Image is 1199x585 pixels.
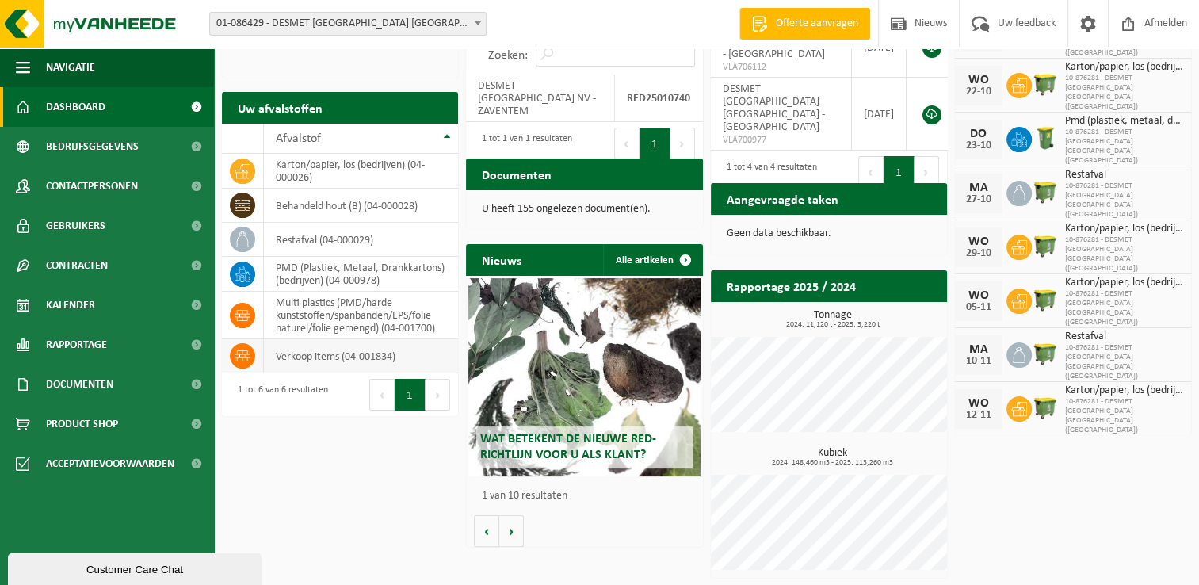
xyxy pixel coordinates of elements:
[210,13,486,35] span: 01-086429 - DESMET BELGIUM NV - ZAVENTEM
[963,235,995,248] div: WO
[1032,286,1059,313] img: WB-1100-HPE-GN-50
[1032,178,1059,205] img: WB-1100-HPE-GN-50
[719,155,817,189] div: 1 tot 4 van 4 resultaten
[1065,128,1183,166] span: 10-876281 - DESMET [GEOGRAPHIC_DATA] [GEOGRAPHIC_DATA]([GEOGRAPHIC_DATA])
[1065,289,1183,327] span: 10-876281 - DESMET [GEOGRAPHIC_DATA] [GEOGRAPHIC_DATA]([GEOGRAPHIC_DATA])
[230,377,328,412] div: 1 tot 6 van 6 resultaten
[276,132,321,145] span: Afvalstof
[884,156,915,188] button: 1
[264,154,458,189] td: karton/papier, los (bedrijven) (04-000026)
[727,228,931,239] p: Geen data beschikbaar.
[963,194,995,205] div: 27-10
[719,321,947,329] span: 2024: 11,120 t - 2025: 3,220 t
[963,397,995,410] div: WO
[1065,115,1183,128] span: Pmd (plastiek, metaal, drankkartons) (bedrijven)
[711,183,854,214] h2: Aangevraagde taken
[963,302,995,313] div: 05-11
[1065,277,1183,289] span: Karton/papier, los (bedrijven)
[1032,232,1059,259] img: WB-1100-HPE-GN-50
[963,410,995,421] div: 12-11
[852,78,907,151] td: [DATE]
[1065,61,1183,74] span: Karton/papier, los (bedrijven)
[915,156,939,188] button: Next
[46,48,95,87] span: Navigatie
[963,74,995,86] div: WO
[499,515,524,547] button: Volgende
[1065,182,1183,220] span: 10-876281 - DESMET [GEOGRAPHIC_DATA] [GEOGRAPHIC_DATA]([GEOGRAPHIC_DATA])
[858,156,884,188] button: Previous
[1065,384,1183,397] span: Karton/papier, los (bedrijven)
[603,244,701,276] a: Alle artikelen
[209,12,487,36] span: 01-086429 - DESMET BELGIUM NV - ZAVENTEM
[264,189,458,223] td: behandeld hout (B) (04-000028)
[829,301,945,333] a: Bekijk rapportage
[46,246,108,285] span: Contracten
[264,223,458,257] td: restafval (04-000029)
[963,289,995,302] div: WO
[474,126,572,161] div: 1 tot 1 van 1 resultaten
[1065,397,1183,435] span: 10-876281 - DESMET [GEOGRAPHIC_DATA] [GEOGRAPHIC_DATA]([GEOGRAPHIC_DATA])
[723,61,839,74] span: VLA706112
[719,448,947,467] h3: Kubiek
[963,356,995,367] div: 10-11
[46,404,118,444] span: Product Shop
[468,278,700,476] a: Wat betekent de nieuwe RED-richtlijn voor u als klant?
[466,159,567,189] h2: Documenten
[719,310,947,329] h3: Tonnage
[488,49,528,62] label: Zoeken:
[264,257,458,292] td: PMD (Plastiek, Metaal, Drankkartons) (bedrijven) (04-000978)
[640,128,670,159] button: 1
[466,244,537,275] h2: Nieuws
[46,206,105,246] span: Gebruikers
[963,182,995,194] div: MA
[482,204,686,215] p: U heeft 155 ongelezen document(en).
[1065,74,1183,112] span: 10-876281 - DESMET [GEOGRAPHIC_DATA] [GEOGRAPHIC_DATA]([GEOGRAPHIC_DATA])
[426,379,450,411] button: Next
[264,292,458,339] td: multi plastics (PMD/harde kunststoffen/spanbanden/EPS/folie naturel/folie gemengd) (04-001700)
[480,433,656,461] span: Wat betekent de nieuwe RED-richtlijn voor u als klant?
[8,550,265,585] iframe: chat widget
[739,8,870,40] a: Offerte aanvragen
[963,140,995,151] div: 23-10
[46,365,113,404] span: Documenten
[46,285,95,325] span: Kalender
[963,248,995,259] div: 29-10
[1065,223,1183,235] span: Karton/papier, los (bedrijven)
[46,325,107,365] span: Rapportage
[1032,124,1059,151] img: WB-0240-HPE-GN-50
[46,444,174,484] span: Acceptatievoorwaarden
[963,343,995,356] div: MA
[222,92,338,123] h2: Uw afvalstoffen
[46,87,105,127] span: Dashboard
[1032,394,1059,421] img: WB-1100-HPE-GN-50
[963,86,995,97] div: 22-10
[1032,340,1059,367] img: WB-1100-HPE-GN-50
[1032,71,1059,97] img: WB-1100-HPE-GN-50
[1065,169,1183,182] span: Restafval
[46,166,138,206] span: Contactpersonen
[1065,331,1183,343] span: Restafval
[395,379,426,411] button: 1
[772,16,862,32] span: Offerte aanvragen
[474,515,499,547] button: Vorige
[1065,343,1183,381] span: 10-876281 - DESMET [GEOGRAPHIC_DATA] [GEOGRAPHIC_DATA]([GEOGRAPHIC_DATA])
[627,93,690,105] strong: RED25010740
[719,459,947,467] span: 2024: 148,460 m3 - 2025: 113,260 m3
[264,339,458,373] td: verkoop items (04-001834)
[46,127,139,166] span: Bedrijfsgegevens
[482,491,694,502] p: 1 van 10 resultaten
[723,83,825,133] span: DESMET [GEOGRAPHIC_DATA] [GEOGRAPHIC_DATA] - [GEOGRAPHIC_DATA]
[466,75,615,122] td: DESMET [GEOGRAPHIC_DATA] NV - ZAVENTEM
[369,379,395,411] button: Previous
[670,128,695,159] button: Next
[614,128,640,159] button: Previous
[723,134,839,147] span: VLA700977
[711,270,872,301] h2: Rapportage 2025 / 2024
[963,128,995,140] div: DO
[1065,235,1183,273] span: 10-876281 - DESMET [GEOGRAPHIC_DATA] [GEOGRAPHIC_DATA]([GEOGRAPHIC_DATA])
